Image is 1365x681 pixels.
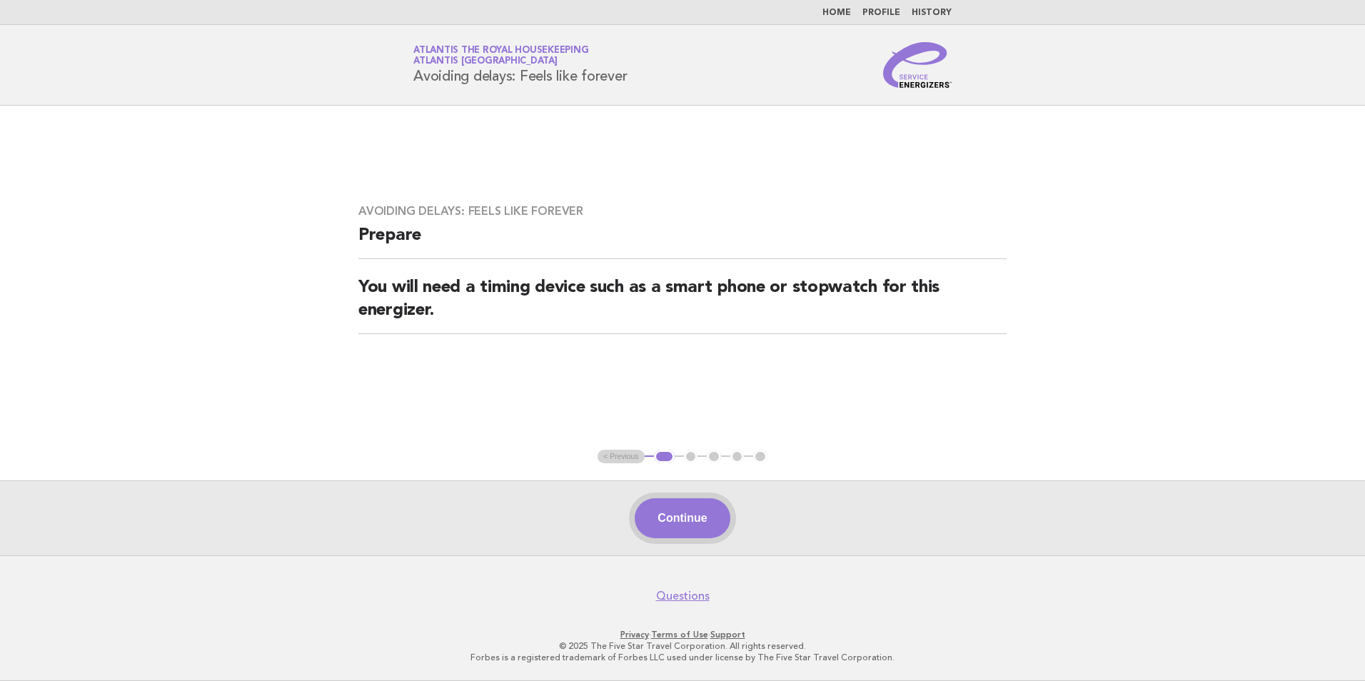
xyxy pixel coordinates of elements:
[358,204,1007,218] h3: Avoiding delays: Feels like forever
[413,57,558,66] span: Atlantis [GEOGRAPHIC_DATA]
[710,630,745,640] a: Support
[654,450,675,464] button: 1
[413,46,588,66] a: Atlantis the Royal HousekeepingAtlantis [GEOGRAPHIC_DATA]
[358,224,1007,259] h2: Prepare
[413,46,627,84] h1: Avoiding delays: Feels like forever
[862,9,900,17] a: Profile
[656,589,710,603] a: Questions
[246,652,1119,663] p: Forbes is a registered trademark of Forbes LLC used under license by The Five Star Travel Corpora...
[358,276,1007,334] h2: You will need a timing device such as a smart phone or stopwatch for this energizer.
[822,9,851,17] a: Home
[912,9,952,17] a: History
[246,629,1119,640] p: · ·
[620,630,649,640] a: Privacy
[651,630,708,640] a: Terms of Use
[635,498,730,538] button: Continue
[883,42,952,88] img: Service Energizers
[246,640,1119,652] p: © 2025 The Five Star Travel Corporation. All rights reserved.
